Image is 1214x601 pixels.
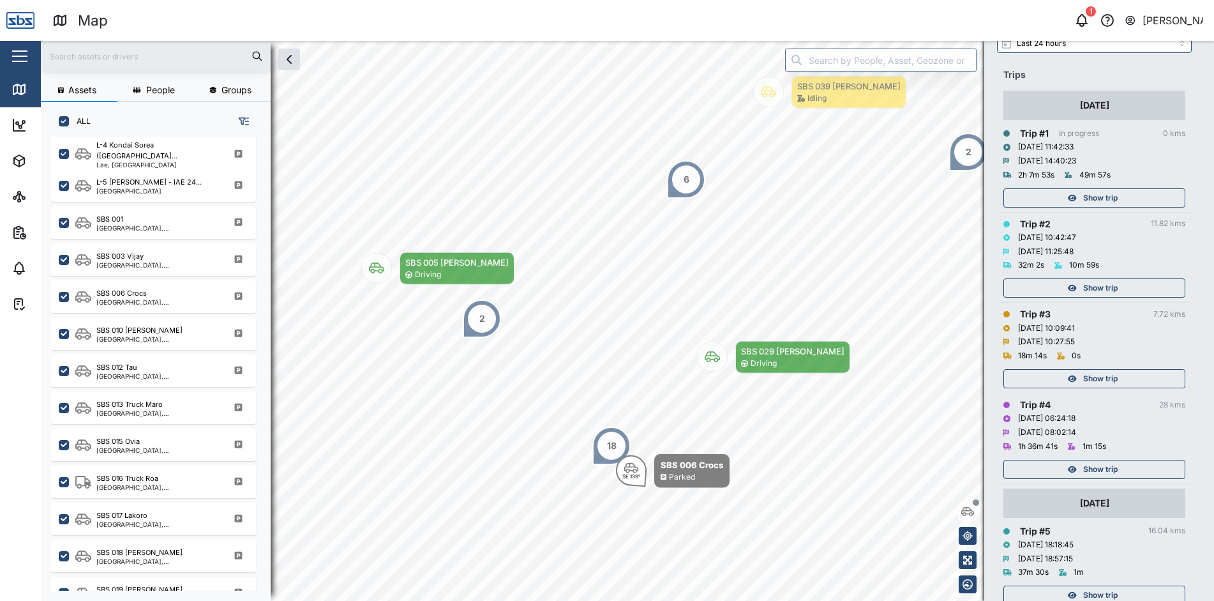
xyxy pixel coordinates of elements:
[96,584,183,595] div: SBS 019 [PERSON_NAME]
[96,484,218,491] div: [GEOGRAPHIC_DATA], [GEOGRAPHIC_DATA]
[1083,279,1118,297] span: Show trip
[1020,217,1051,231] div: Trip # 2
[785,49,977,72] input: Search by People, Asset, Geozone or Place
[669,471,695,483] div: Parked
[51,137,270,591] div: grid
[33,154,73,168] div: Assets
[1018,259,1044,271] div: 32m 2s
[49,47,263,66] input: Search assets or drivers
[1018,567,1049,579] div: 37m 30s
[1003,460,1185,479] button: Show trip
[33,261,73,275] div: Alarms
[405,256,509,269] div: SBS 005 [PERSON_NAME]
[1020,126,1049,141] div: Trip # 1
[41,41,1214,601] canvas: Map
[622,474,641,479] div: SE 139°
[1003,369,1185,388] button: Show trip
[607,439,617,453] div: 18
[1124,11,1204,29] button: [PERSON_NAME]
[33,118,91,132] div: Dashboard
[69,116,91,126] label: ALL
[96,214,123,225] div: SBS 001
[807,93,827,105] div: Idling
[1020,398,1051,412] div: Trip # 4
[463,300,501,338] div: Map marker
[361,252,514,285] div: Map marker
[96,373,218,379] div: [GEOGRAPHIC_DATA], [GEOGRAPHIC_DATA]
[96,399,163,410] div: SBS 013 Truck Maro
[684,172,689,186] div: 6
[1069,259,1099,271] div: 10m 59s
[1079,169,1111,181] div: 49m 57s
[96,473,158,484] div: SBS 016 Truck Roa
[741,345,844,358] div: SBS 029 [PERSON_NAME]
[221,86,251,95] span: Groups
[96,225,218,231] div: [GEOGRAPHIC_DATA], [GEOGRAPHIC_DATA]
[1003,188,1185,208] button: Show trip
[78,10,108,32] div: Map
[96,362,137,373] div: SBS 012 Tau
[1018,155,1076,167] div: [DATE] 14:40:23
[1153,308,1185,321] div: 7.72 kms
[33,82,62,96] div: Map
[1072,350,1081,362] div: 0s
[146,86,175,95] span: People
[33,225,77,240] div: Reports
[33,190,64,204] div: Sites
[1159,399,1185,411] div: 28 kms
[96,262,218,268] div: [GEOGRAPHIC_DATA], [GEOGRAPHIC_DATA]
[96,410,218,416] div: [GEOGRAPHIC_DATA], [GEOGRAPHIC_DATA]
[751,358,777,370] div: Driving
[697,341,850,374] div: Map marker
[96,251,144,262] div: SBS 003 Vijay
[479,312,485,326] div: 2
[1018,246,1074,258] div: [DATE] 11:25:48
[1148,525,1185,537] div: 16.04 kms
[1151,218,1185,230] div: 11.82 kms
[949,133,987,171] div: Map marker
[1080,496,1109,510] div: [DATE]
[1018,141,1074,153] div: [DATE] 11:42:33
[1074,567,1084,579] div: 1m
[1018,427,1076,439] div: [DATE] 08:02:14
[96,177,202,188] div: L-5 [PERSON_NAME] - IAE 24...
[96,162,218,168] div: Lae, [GEOGRAPHIC_DATA]
[753,76,906,109] div: Map marker
[1018,169,1054,181] div: 2h 7m 53s
[96,547,183,558] div: SBS 018 [PERSON_NAME]
[1163,128,1185,140] div: 0 kms
[68,86,96,95] span: Assets
[997,34,1192,53] input: Select range
[1018,323,1075,335] div: [DATE] 10:09:41
[96,140,218,162] div: L-4 Kondai Sorea ([GEOGRAPHIC_DATA]...
[797,80,901,93] div: SBS 039 [PERSON_NAME]
[1083,189,1118,207] span: Show trip
[6,6,34,34] img: Main Logo
[96,325,183,336] div: SBS 010 [PERSON_NAME]
[96,336,218,342] div: [GEOGRAPHIC_DATA], [GEOGRAPHIC_DATA]
[415,269,441,281] div: Driving
[661,459,723,471] div: SBS 006 Crocs
[96,188,202,194] div: [GEOGRAPHIC_DATA]
[1059,128,1099,140] div: In progress
[96,510,147,521] div: SBS 017 Lakoro
[1018,441,1058,453] div: 1h 36m 41s
[96,288,147,299] div: SBS 006 Crocs
[96,436,140,447] div: SBS 015 Ovia
[1083,370,1118,388] span: Show trip
[1020,524,1051,538] div: Trip # 5
[1018,553,1073,565] div: [DATE] 18:57:15
[96,299,218,305] div: [GEOGRAPHIC_DATA], [GEOGRAPHIC_DATA]
[1018,232,1076,244] div: [DATE] 10:42:47
[1003,278,1185,298] button: Show trip
[96,447,218,453] div: [GEOGRAPHIC_DATA], [GEOGRAPHIC_DATA]
[667,160,705,199] div: Map marker
[1018,350,1047,362] div: 18m 14s
[33,297,68,311] div: Tasks
[96,521,218,528] div: [GEOGRAPHIC_DATA], [GEOGRAPHIC_DATA]
[1083,441,1106,453] div: 1m 15s
[616,454,730,488] div: Map marker
[1018,539,1074,551] div: [DATE] 18:18:45
[1018,336,1075,348] div: [DATE] 10:27:55
[96,558,218,565] div: [GEOGRAPHIC_DATA], [GEOGRAPHIC_DATA]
